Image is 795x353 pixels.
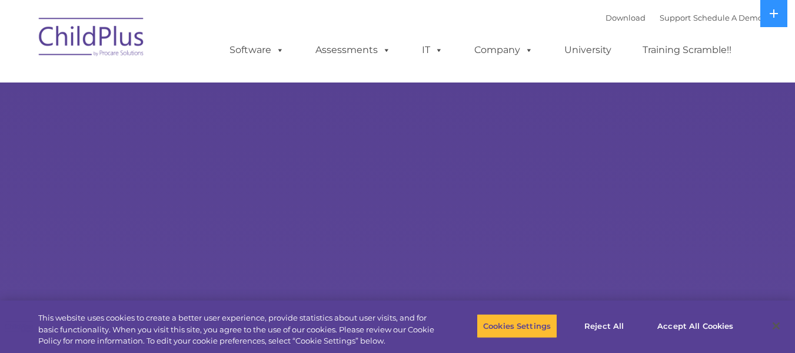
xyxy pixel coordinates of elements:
[651,314,740,338] button: Accept All Cookies
[33,9,151,68] img: ChildPlus by Procare Solutions
[693,13,763,22] a: Schedule A Demo
[38,312,437,347] div: This website uses cookies to create a better user experience, provide statistics about user visit...
[304,38,403,62] a: Assessments
[410,38,455,62] a: IT
[567,314,641,338] button: Reject All
[631,38,743,62] a: Training Scramble!!
[553,38,623,62] a: University
[660,13,691,22] a: Support
[477,314,557,338] button: Cookies Settings
[218,38,296,62] a: Software
[606,13,763,22] font: |
[606,13,646,22] a: Download
[463,38,545,62] a: Company
[763,313,789,339] button: Close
